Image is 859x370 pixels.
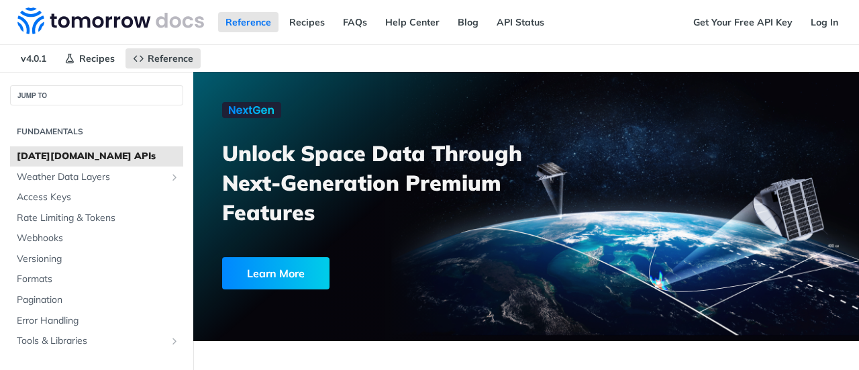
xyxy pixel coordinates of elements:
a: Reference [218,12,279,32]
a: Webhooks [10,228,183,248]
a: Pagination [10,290,183,310]
a: [DATE][DOMAIN_NAME] APIs [10,146,183,167]
span: Tools & Libraries [17,334,166,348]
a: Versioning [10,249,183,269]
a: Weather Data LayersShow subpages for Weather Data Layers [10,167,183,187]
h3: Unlock Space Data Through Next-Generation Premium Features [222,138,541,227]
span: Access Keys [17,191,180,204]
a: Tools & LibrariesShow subpages for Tools & Libraries [10,331,183,351]
span: Webhooks [17,232,180,245]
a: Get Your Free API Key [686,12,800,32]
span: Pagination [17,293,180,307]
a: Learn More [222,257,477,289]
span: v4.0.1 [13,48,54,68]
span: Recipes [79,52,115,64]
a: Recipes [57,48,122,68]
span: Reference [148,52,193,64]
a: Help Center [378,12,447,32]
a: Error Handling [10,311,183,331]
a: API Status [489,12,552,32]
a: Rate Limiting & Tokens [10,208,183,228]
a: Reference [125,48,201,68]
a: Recipes [282,12,332,32]
button: Show subpages for Weather Data Layers [169,172,180,183]
div: Learn More [222,257,330,289]
h2: Fundamentals [10,126,183,138]
span: Weather Data Layers [17,171,166,184]
span: Formats [17,273,180,286]
a: FAQs [336,12,374,32]
a: Log In [803,12,846,32]
img: NextGen [222,102,281,118]
a: Access Keys [10,187,183,207]
span: Rate Limiting & Tokens [17,212,180,225]
span: Versioning [17,252,180,266]
span: [DATE][DOMAIN_NAME] APIs [17,150,180,163]
img: Tomorrow.io Weather API Docs [17,7,204,34]
button: JUMP TO [10,85,183,105]
a: Formats [10,269,183,289]
span: Error Handling [17,314,180,328]
a: Blog [450,12,486,32]
button: Show subpages for Tools & Libraries [169,336,180,346]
